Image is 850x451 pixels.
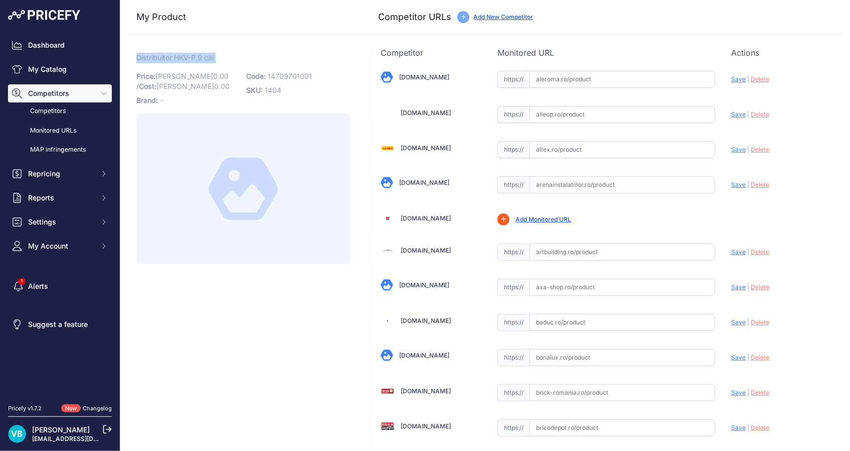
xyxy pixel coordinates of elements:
[214,82,230,90] span: 0.00
[497,314,530,331] span: https://
[751,389,769,396] span: Delete
[747,181,749,188] span: |
[751,354,769,361] span: Delete
[731,248,746,256] span: Save
[28,169,94,179] span: Repricing
[747,146,749,153] span: |
[751,181,769,188] span: Delete
[8,36,112,392] nav: Sidebar
[530,349,715,366] input: bonalux.ro/product
[497,71,530,88] span: https://
[8,277,112,295] a: Alerts
[136,10,350,24] h3: My Product
[497,244,530,261] span: https://
[530,244,715,261] input: artbuilding.ro/product
[8,102,112,120] a: Competitors
[731,181,746,188] span: Save
[8,84,112,102] button: Competitors
[401,387,451,395] a: [DOMAIN_NAME]
[731,318,746,326] span: Save
[751,248,769,256] span: Delete
[497,141,530,158] span: https://
[530,176,715,193] input: arenainstalatiilor.ro/product
[747,283,749,291] span: |
[399,281,449,289] a: [DOMAIN_NAME]
[751,75,769,83] span: Delete
[136,72,155,80] span: Price:
[497,279,530,296] span: https://
[401,317,451,324] a: [DOMAIN_NAME]
[401,422,451,430] a: [DOMAIN_NAME]
[32,425,90,434] a: [PERSON_NAME]
[731,283,746,291] span: Save
[8,213,112,231] button: Settings
[8,315,112,333] a: Suggest a feature
[751,318,769,326] span: Delete
[497,106,530,123] span: https://
[497,384,530,401] span: https://
[497,349,530,366] span: https://
[265,86,281,94] span: 1404
[731,389,746,396] span: Save
[731,75,746,83] span: Save
[28,193,94,203] span: Reports
[8,237,112,255] button: My Account
[378,10,451,24] h3: Competitor URLs
[497,419,530,436] span: https://
[731,110,746,118] span: Save
[530,141,715,158] input: altex.ro/product
[731,354,746,361] span: Save
[747,248,749,256] span: |
[8,122,112,140] a: Monitored URLs
[751,424,769,431] span: Delete
[530,71,715,88] input: aleroma.ro/product
[747,354,749,361] span: |
[751,283,769,291] span: Delete
[28,241,94,251] span: My Account
[747,75,749,83] span: |
[401,214,451,222] a: [DOMAIN_NAME]
[731,146,746,153] span: Save
[61,404,81,413] span: New
[246,86,263,94] span: SKU:
[747,389,749,396] span: |
[8,189,112,207] button: Reports
[8,404,42,413] div: Pricefy v1.7.2
[399,179,449,186] a: [DOMAIN_NAME]
[246,72,266,80] span: Code:
[401,144,451,152] a: [DOMAIN_NAME]
[28,88,94,98] span: Competitors
[530,419,715,436] input: bricodepot.ro/product
[160,96,163,104] span: -
[530,106,715,123] input: alleop.ro/product
[136,69,240,93] p: [PERSON_NAME]
[731,47,832,59] p: Actions
[747,424,749,431] span: |
[401,247,451,254] a: [DOMAIN_NAME]
[136,82,230,90] span: / [PERSON_NAME]
[8,10,80,20] img: Pricefy Logo
[731,424,746,431] span: Save
[8,141,112,159] a: MAP infringements
[747,318,749,326] span: |
[497,176,530,193] span: https://
[399,73,449,81] a: [DOMAIN_NAME]
[8,60,112,78] a: My Catalog
[268,72,312,80] span: 14709701001
[136,51,214,64] span: Distribuitor HKV-P 9 căi
[32,435,137,442] a: [EMAIL_ADDRESS][DOMAIN_NAME]
[213,72,229,80] span: 0.00
[751,146,769,153] span: Delete
[751,110,769,118] span: Delete
[516,215,571,223] a: Add Monitored URL
[497,47,715,59] p: Monitored URL
[8,36,112,54] a: Dashboard
[136,96,158,104] span: Brand:
[530,384,715,401] input: brick-romania.ro/product
[381,47,481,59] p: Competitor
[530,314,715,331] input: baduc.ro/product
[139,82,156,90] span: Cost:
[747,110,749,118] span: |
[399,352,449,359] a: [DOMAIN_NAME]
[83,405,112,412] a: Changelog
